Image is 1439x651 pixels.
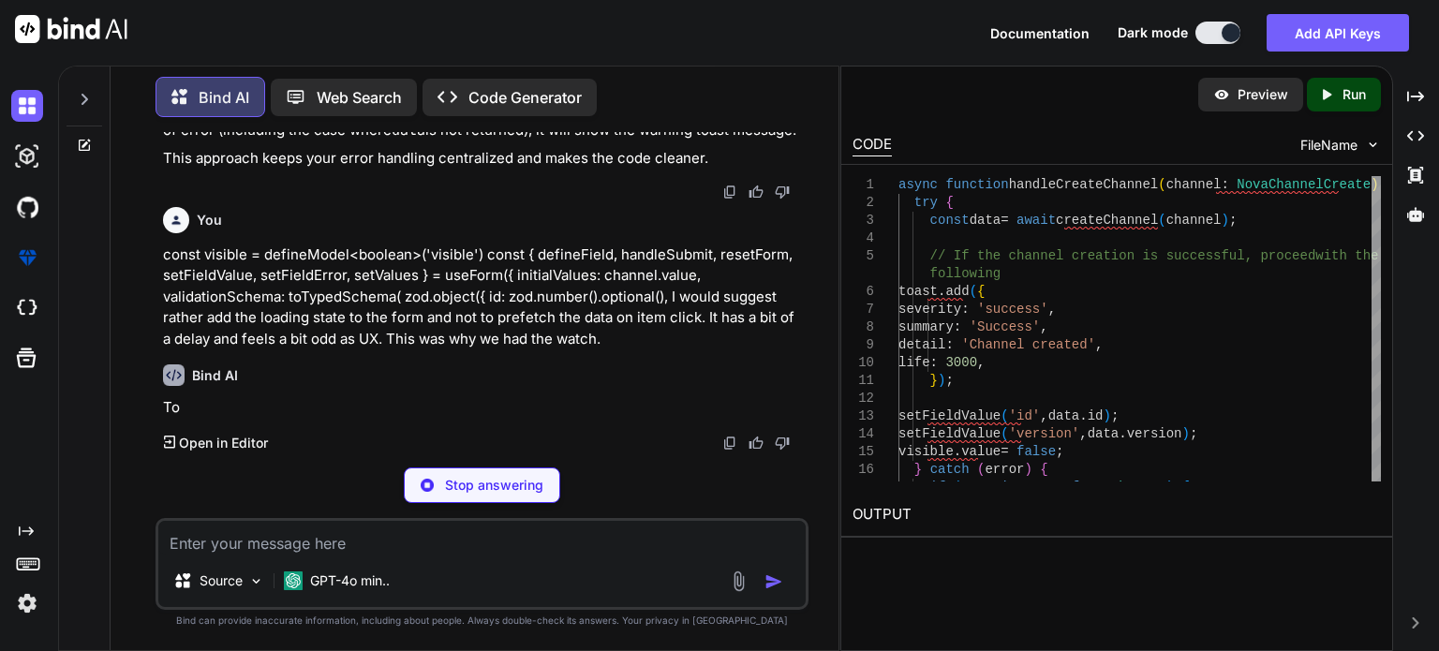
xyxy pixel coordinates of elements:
span: ( [954,480,961,495]
span: ) [1222,213,1229,228]
span: if [930,480,946,495]
div: 6 [853,283,874,301]
img: copy [722,185,737,200]
span: { [977,284,985,299]
img: Pick Models [248,573,264,589]
span: Documentation [990,25,1090,41]
span: = [1001,213,1008,228]
img: GPT-4o mini [284,571,303,590]
span: ( [1158,213,1165,228]
span: ) [1182,426,1190,441]
img: preview [1213,86,1230,103]
img: darkChat [11,90,43,122]
span: visible [898,444,954,459]
span: : [946,337,954,352]
p: Bind can provide inaccurate information, including about people. Always double-check its answers.... [156,614,809,628]
span: following [930,266,1001,281]
img: icon [764,572,783,591]
span: 'success' [977,302,1048,317]
img: githubDark [11,191,43,223]
div: CODE [853,134,892,156]
button: Documentation [990,23,1090,43]
p: const visible = defineModel<boolean>('visible') const { defineField, handleSubmit, resetForm, set... [163,244,805,350]
div: 14 [853,425,874,443]
span: data [970,213,1001,228]
div: 5 [853,247,874,265]
span: { [1182,480,1190,495]
img: copy [722,436,737,451]
img: dislike [775,185,790,200]
span: instanceof [1001,480,1079,495]
img: chevron down [1365,137,1381,153]
span: ; [946,373,954,388]
span: Dark mode [1118,23,1188,42]
span: channel [1166,213,1222,228]
span: ; [1056,444,1063,459]
span: createChannel [1056,213,1158,228]
img: cloudideIcon [11,292,43,324]
p: Open in Editor [179,434,268,452]
span: } [930,373,938,388]
span: summary [898,319,954,334]
p: Run [1343,85,1366,104]
span: ) [1166,480,1174,495]
span: , [1040,408,1047,423]
p: This approach keeps your error handling centralized and makes the code cleaner. [163,148,805,170]
span: ( [1158,177,1165,192]
span: async [898,177,938,192]
span: error [986,462,1025,477]
img: attachment [728,570,749,592]
div: 4 [853,229,874,247]
span: add [946,284,970,299]
span: FetchError [1088,480,1166,495]
p: Bind AI [199,86,249,109]
span: 'Success' [970,319,1041,334]
p: Preview [1238,85,1288,104]
span: ) [1025,462,1032,477]
span: 'id' [1009,408,1041,423]
span: error [961,480,1001,495]
img: Bind AI [15,15,127,43]
span: ( [970,284,977,299]
span: , [1095,337,1103,352]
span: severity [898,302,961,317]
span: setFieldValue [898,426,1001,441]
p: Web Search [317,86,402,109]
span: ( [1001,408,1008,423]
img: dislike [775,436,790,451]
span: data [1048,408,1080,423]
span: 'Channel created' [961,337,1095,352]
span: handleCreateChannel [1009,177,1159,192]
div: 9 [853,336,874,354]
span: , [1040,319,1047,334]
img: settings [11,587,43,619]
span: // If the channel creation is successful, proceed [930,248,1316,263]
div: 2 [853,194,874,212]
span: . [1119,426,1126,441]
span: with the [1315,248,1378,263]
span: , [1048,302,1056,317]
span: ) [1104,408,1111,423]
code: data [392,121,425,140]
span: ; [1190,426,1197,441]
div: 13 [853,407,874,425]
div: 15 [853,443,874,461]
span: await [1016,213,1056,228]
span: } [914,462,922,477]
span: { [1040,462,1047,477]
div: 7 [853,301,874,318]
span: : [954,319,961,334]
img: like [749,436,764,451]
div: 1 [853,176,874,194]
span: version [1127,426,1182,441]
p: To [163,397,805,419]
div: 11 [853,372,874,390]
h6: Bind AI [192,366,238,385]
span: ) [938,373,945,388]
span: = [1001,444,1008,459]
span: false [1016,444,1056,459]
div: 16 [853,461,874,479]
span: : [1222,177,1229,192]
span: , [977,355,985,370]
span: . [1079,408,1087,423]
